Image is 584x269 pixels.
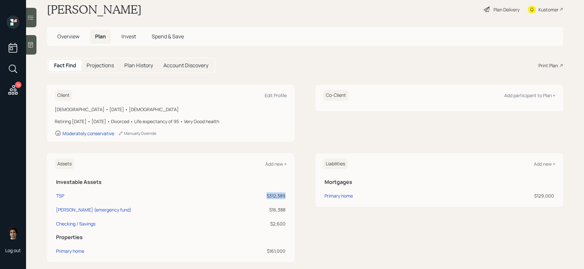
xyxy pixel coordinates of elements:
h6: Assets [55,159,74,169]
h5: Mortgages [325,179,554,185]
div: Retiring [DATE] • [DATE] • Divorced • Life expectancy of 95 • Very Good health [55,118,287,125]
div: Add participant to Plan + [504,92,555,98]
span: Overview [57,33,79,40]
div: Add new + [265,161,287,167]
span: Spend & Save [152,33,184,40]
div: [PERSON_NAME] (emergency fund) [56,206,132,213]
div: $16,388 [238,206,285,213]
div: Kustomer [538,6,559,13]
h5: Account Discovery [163,62,208,69]
h5: Properties [56,234,285,240]
h6: Co-Client [323,90,349,101]
div: $2,600 [238,220,285,227]
h5: Projections [87,62,114,69]
div: TSP [56,192,64,199]
div: Primary home [56,248,84,254]
img: harrison-schaefer-headshot-2.png [7,226,20,239]
h1: [PERSON_NAME] [47,2,142,17]
div: $161,000 [238,248,285,254]
div: 19 [15,82,21,88]
div: Checking / Savings [56,220,95,227]
div: $312,389 [238,192,285,199]
h5: Plan History [124,62,153,69]
div: Log out [5,247,21,253]
span: Plan [95,33,106,40]
div: $129,000 [459,192,554,199]
div: Plan Delivery [494,6,520,13]
span: Invest [121,33,136,40]
div: Edit Profile [265,92,287,98]
div: Print Plan [538,62,558,69]
div: Manually Override [118,131,156,136]
div: Primary home [325,192,353,199]
h6: Client [55,90,72,101]
div: Moderately conservative [63,130,114,136]
div: Add new + [534,161,555,167]
h5: Investable Assets [56,179,285,185]
h5: Fact Find [54,62,76,69]
h6: Liabilities [323,159,348,169]
div: [DEMOGRAPHIC_DATA] • [DATE] • [DEMOGRAPHIC_DATA] [55,106,287,113]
